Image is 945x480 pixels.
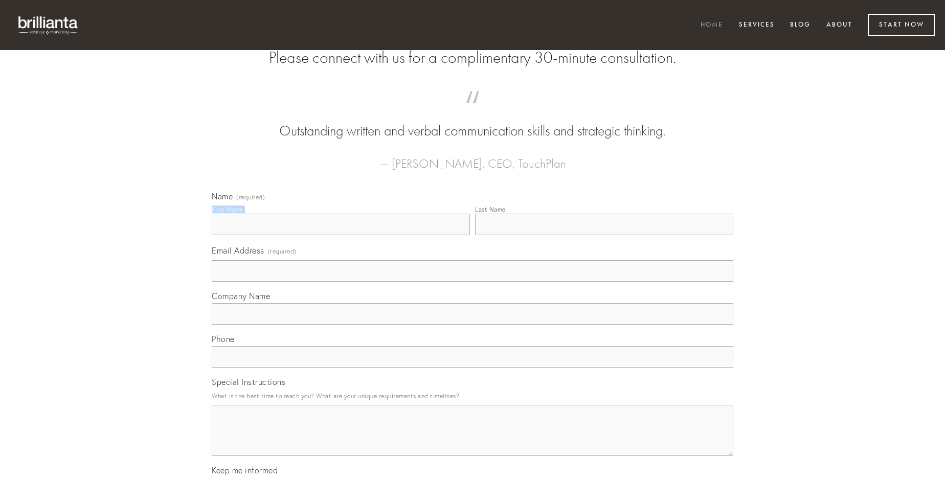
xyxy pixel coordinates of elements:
[212,334,235,344] span: Phone
[212,465,278,475] span: Keep me informed
[868,14,935,36] a: Start Now
[820,17,859,34] a: About
[212,48,733,67] h2: Please connect with us for a complimentary 30-minute consultation.
[783,17,817,34] a: Blog
[228,101,717,121] span: “
[212,291,270,301] span: Company Name
[732,17,781,34] a: Services
[212,377,285,387] span: Special Instructions
[10,10,87,40] img: brillianta - research, strategy, marketing
[228,101,717,141] blockquote: Outstanding written and verbal communication skills and strategic thinking.
[212,191,233,201] span: Name
[212,205,243,213] div: First Name
[268,244,297,258] span: (required)
[694,17,730,34] a: Home
[212,389,733,403] p: What is the best time to reach you? What are your unique requirements and timelines?
[228,141,717,174] figcaption: — [PERSON_NAME], CEO, TouchPlan
[236,194,265,200] span: (required)
[212,245,264,256] span: Email Address
[475,205,506,213] div: Last Name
